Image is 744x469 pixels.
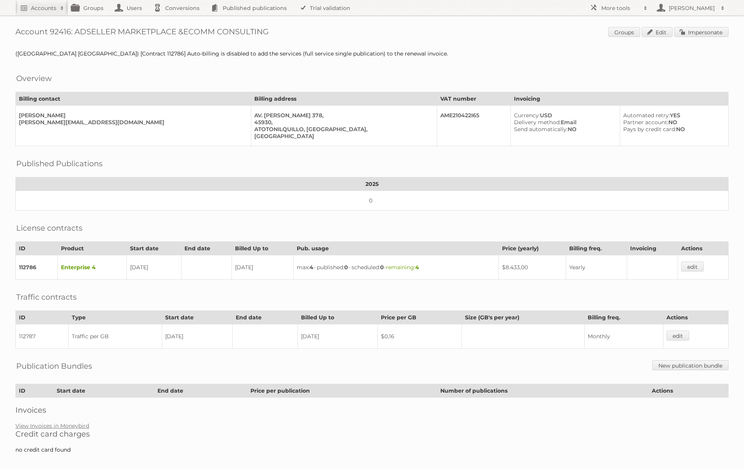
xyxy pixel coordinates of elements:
th: Type [68,311,162,324]
th: ID [16,311,69,324]
div: USD [514,112,614,119]
div: [GEOGRAPHIC_DATA] [254,133,431,140]
a: Edit [642,27,673,37]
div: ([GEOGRAPHIC_DATA] [GEOGRAPHIC_DATA]) [Contract 112786] Auto-billing is disabled to add the servi... [15,50,729,57]
a: edit [681,261,704,272]
td: Traffic per GB [68,324,162,349]
div: NO [514,126,614,133]
h2: More tools [601,4,640,12]
th: Price (yearly) [499,242,566,255]
td: Monthly [584,324,663,349]
th: Invoicing [511,92,728,106]
th: End date [233,311,298,324]
h2: Credit card charges [15,429,729,439]
th: Actions [663,311,729,324]
th: End date [154,384,247,398]
th: Product [57,242,127,255]
div: Email [514,119,614,126]
h2: Overview [16,73,52,84]
td: 112787 [16,324,69,349]
strong: 0 [344,264,348,271]
h2: [PERSON_NAME] [667,4,717,12]
th: Actions [678,242,729,255]
div: 45930, [254,119,431,126]
td: AME210422I65 [437,106,511,146]
td: $0,16 [377,324,462,349]
span: Pays by credit card: [623,126,676,133]
th: Price per GB [377,311,462,324]
span: remaining: [386,264,419,271]
span: Delivery method: [514,119,561,126]
span: Send automatically: [514,126,568,133]
strong: 4 [415,264,419,271]
th: Billing freq. [566,242,627,255]
span: Automated retry: [623,112,670,119]
th: Start date [127,242,181,255]
a: Impersonate [674,27,729,37]
strong: 4 [309,264,313,271]
th: ID [16,242,58,255]
th: Actions [649,384,729,398]
h2: Accounts [31,4,56,12]
h2: Published Publications [16,158,103,169]
div: NO [623,119,722,126]
th: Billing address [251,92,437,106]
th: Price per publication [247,384,437,398]
th: Invoicing [627,242,678,255]
th: Pub. usage [293,242,499,255]
td: $8.433,00 [499,255,566,280]
th: 2025 [16,177,729,191]
div: AV. [PERSON_NAME] 378, [254,112,431,119]
th: Billing contact [16,92,251,106]
td: 112786 [16,255,58,280]
th: Billed Up to [298,311,377,324]
th: VAT number [437,92,511,106]
td: max: - published: - scheduled: - [293,255,499,280]
th: End date [181,242,232,255]
a: View Invoices in Moneybird [15,422,89,429]
td: [DATE] [298,324,377,349]
td: [DATE] [232,255,293,280]
div: YES [623,112,722,119]
h2: Invoices [15,405,729,415]
div: [PERSON_NAME][EMAIL_ADDRESS][DOMAIN_NAME] [19,119,245,126]
th: Start date [162,311,233,324]
a: edit [666,331,689,341]
td: 0 [16,191,729,211]
span: Partner account: [623,119,668,126]
th: ID [16,384,54,398]
div: ATOTONILQUILLO, [GEOGRAPHIC_DATA], [254,126,431,133]
th: Billing freq. [584,311,663,324]
td: [DATE] [162,324,233,349]
div: [PERSON_NAME] [19,112,245,119]
h2: Publication Bundles [16,360,92,372]
a: Groups [608,27,640,37]
div: NO [623,126,722,133]
span: Currency: [514,112,540,119]
td: Yearly [566,255,627,280]
strong: 0 [380,264,384,271]
th: Billed Up to [232,242,293,255]
th: Size (GB's per year) [462,311,584,324]
a: New publication bundle [652,360,729,370]
h2: License contracts [16,222,83,234]
td: [DATE] [127,255,181,280]
th: Start date [53,384,154,398]
td: Enterprise 4 [57,255,127,280]
h1: Account 92416: ADSELLER MARKETPLACE &ECOMM CONSULTING [15,27,729,39]
th: Number of publications [437,384,649,398]
h2: Traffic contracts [16,291,77,303]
